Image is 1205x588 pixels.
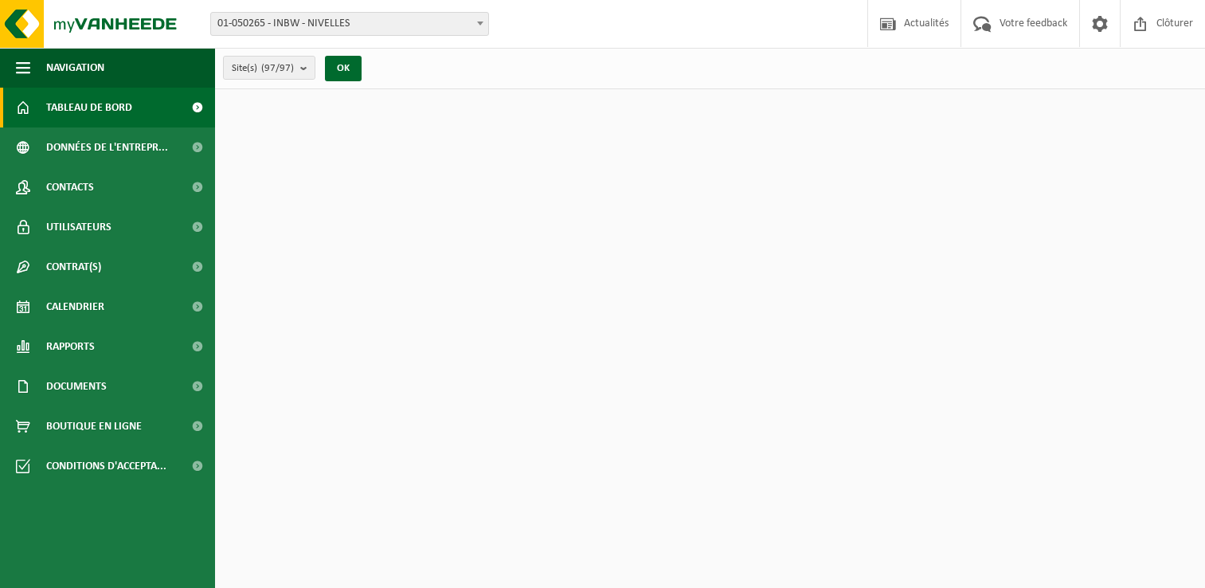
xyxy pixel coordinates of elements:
span: Utilisateurs [46,207,112,247]
span: Tableau de bord [46,88,132,127]
span: Rapports [46,327,95,367]
span: Documents [46,367,107,406]
span: Calendrier [46,287,104,327]
span: Site(s) [232,57,294,80]
span: Contrat(s) [46,247,101,287]
span: 01-050265 - INBW - NIVELLES [211,13,488,35]
span: 01-050265 - INBW - NIVELLES [210,12,489,36]
span: Navigation [46,48,104,88]
span: Conditions d'accepta... [46,446,166,486]
span: Contacts [46,167,94,207]
button: Site(s)(97/97) [223,56,315,80]
count: (97/97) [261,63,294,73]
span: Données de l'entrepr... [46,127,168,167]
button: OK [325,56,362,81]
span: Boutique en ligne [46,406,142,446]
